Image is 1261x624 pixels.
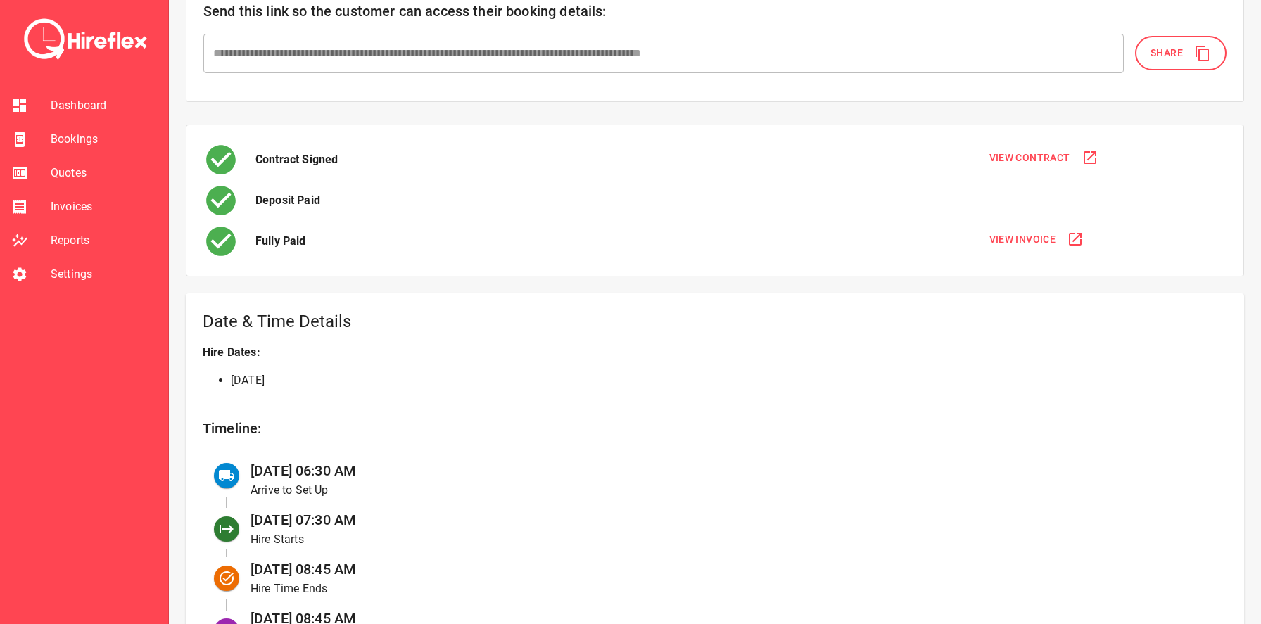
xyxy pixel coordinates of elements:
span: [DATE] 08:45 AM [251,561,356,578]
span: [DATE] 07:30 AM [251,511,356,528]
span: View Contract [989,149,1070,167]
p: Hire Time Ends [251,580,1205,597]
p: Hire Starts [251,531,1205,548]
h6: Timeline: [203,417,1227,440]
li: [DATE] [231,372,1227,389]
span: [DATE] 06:30 AM [251,462,356,479]
p: Fully Paid [255,233,306,250]
span: Reports [51,232,157,249]
span: Dashboard [51,97,157,114]
span: Bookings [51,131,157,148]
p: Contract Signed [255,151,338,168]
span: Settings [51,266,157,283]
span: View Invoice [989,231,1056,248]
p: Hire Dates: [203,344,1227,361]
p: Arrive to Set Up [251,482,1205,499]
span: Quotes [51,165,157,182]
p: Deposit Paid [255,192,320,209]
h5: Date & Time Details [203,310,1227,333]
span: Share [1151,44,1183,62]
span: Invoices [51,198,157,215]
